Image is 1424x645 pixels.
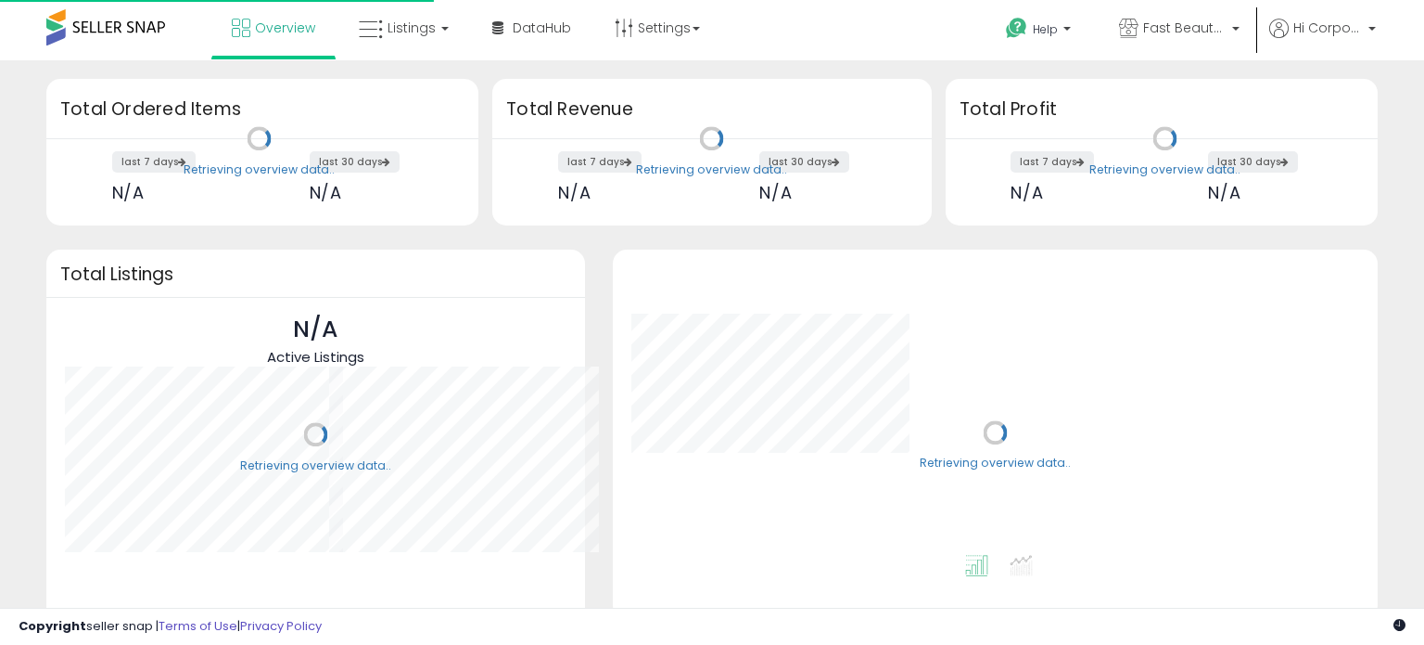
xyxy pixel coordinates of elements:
a: Hi Corporate [1269,19,1376,60]
div: Retrieving overview data.. [184,161,335,178]
span: Hi Corporate [1293,19,1363,37]
div: Retrieving overview data.. [1089,161,1240,178]
div: Retrieving overview data.. [240,458,391,474]
span: Listings [388,19,436,37]
a: Help [991,3,1089,60]
span: DataHub [513,19,571,37]
i: Get Help [1005,17,1028,40]
span: Help [1033,21,1058,37]
div: Retrieving overview data.. [920,456,1071,472]
div: seller snap | | [19,618,322,636]
span: Fast Beauty ([GEOGRAPHIC_DATA]) [1143,19,1227,37]
strong: Copyright [19,617,86,635]
div: Retrieving overview data.. [636,161,787,178]
span: Overview [255,19,315,37]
